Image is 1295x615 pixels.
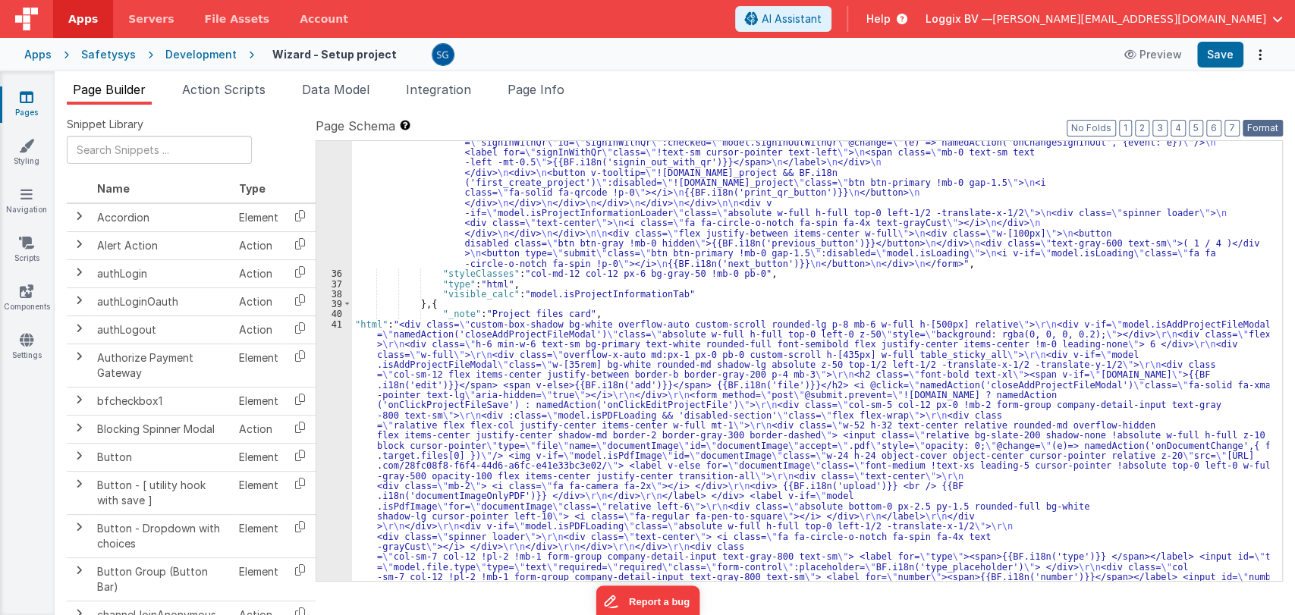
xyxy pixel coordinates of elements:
td: Element [233,387,284,415]
button: 2 [1135,120,1149,136]
td: Element [233,471,284,514]
button: Format [1243,120,1283,136]
span: Loggix BV — [926,11,992,27]
span: Action Scripts [182,82,266,97]
td: Button - Dropdown with choices [91,514,233,557]
span: Name [97,182,130,195]
div: 37 [316,279,352,289]
span: Page Schema [316,117,395,135]
span: Type [239,182,266,195]
div: 36 [316,268,352,278]
span: Page Info [508,82,564,97]
td: authLogout [91,315,233,344]
td: Element [233,203,284,232]
span: Integration [406,82,471,97]
button: AI Assistant [735,6,831,32]
div: 40 [316,309,352,318]
span: Help [866,11,891,27]
div: Apps [24,47,52,62]
td: Alert Action [91,231,233,259]
div: Safetysys [81,47,136,62]
button: 4 [1171,120,1186,136]
button: Options [1249,44,1271,65]
td: Action [233,231,284,259]
td: Action [233,415,284,443]
span: Page Builder [73,82,146,97]
span: [PERSON_NAME][EMAIL_ADDRESS][DOMAIN_NAME] [992,11,1266,27]
span: Snippet Library [67,117,143,132]
button: 3 [1152,120,1168,136]
td: authLogin [91,259,233,287]
input: Search Snippets ... [67,136,252,164]
td: Action [233,315,284,344]
td: Element [233,443,284,471]
td: Element [233,557,284,601]
div: Development [165,47,237,62]
button: Save [1197,42,1243,67]
td: Button Group (Button Bar) [91,557,233,601]
td: Action [233,287,284,315]
span: File Assets [205,11,270,27]
div: 39 [316,299,352,309]
td: Accordion [91,203,233,232]
td: Element [233,344,284,387]
td: authLoginOauth [91,287,233,315]
h4: Wizard - Setup project [272,49,397,60]
td: bfcheckbox1 [91,387,233,415]
span: AI Assistant [762,11,822,27]
button: 6 [1206,120,1221,136]
button: 7 [1224,120,1240,136]
button: Loggix BV — [PERSON_NAME][EMAIL_ADDRESS][DOMAIN_NAME] [926,11,1283,27]
button: Preview [1115,42,1191,67]
td: Button [91,443,233,471]
td: Button - [ utility hook with save ] [91,471,233,514]
button: 1 [1119,120,1132,136]
td: Authorize Payment Gateway [91,344,233,387]
td: Blocking Spinner Modal [91,415,233,443]
button: 5 [1189,120,1203,136]
img: 385c22c1e7ebf23f884cbf6fb2c72b80 [432,44,454,65]
div: 38 [316,289,352,299]
button: No Folds [1067,120,1116,136]
span: Servers [128,11,174,27]
td: Element [233,514,284,557]
td: Action [233,259,284,287]
span: Apps [68,11,98,27]
span: Data Model [302,82,369,97]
